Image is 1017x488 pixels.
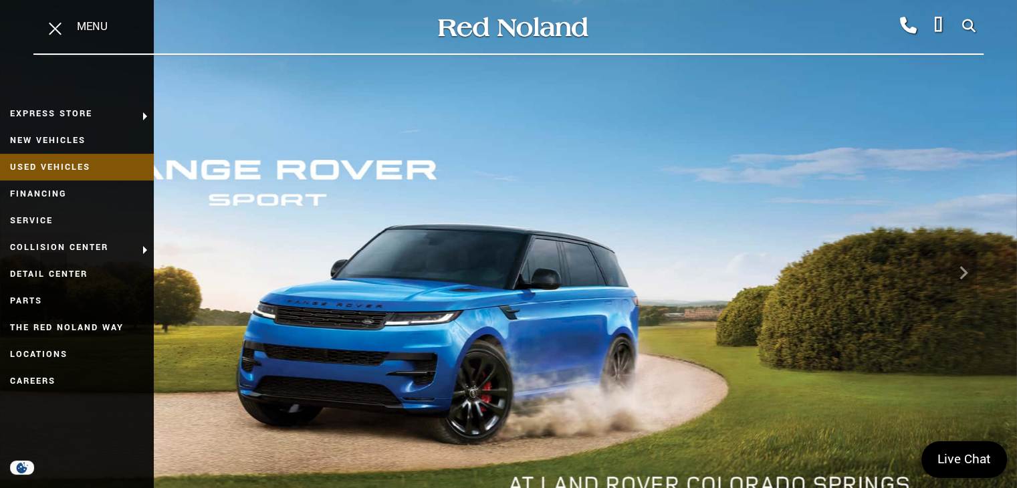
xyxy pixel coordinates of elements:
span: Live Chat [931,451,998,469]
a: Live Chat [921,441,1007,478]
img: Opt-Out Icon [7,461,37,475]
div: Next [950,253,977,293]
section: Click to Open Cookie Consent Modal [7,461,37,475]
img: Red Noland Auto Group [435,15,589,39]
